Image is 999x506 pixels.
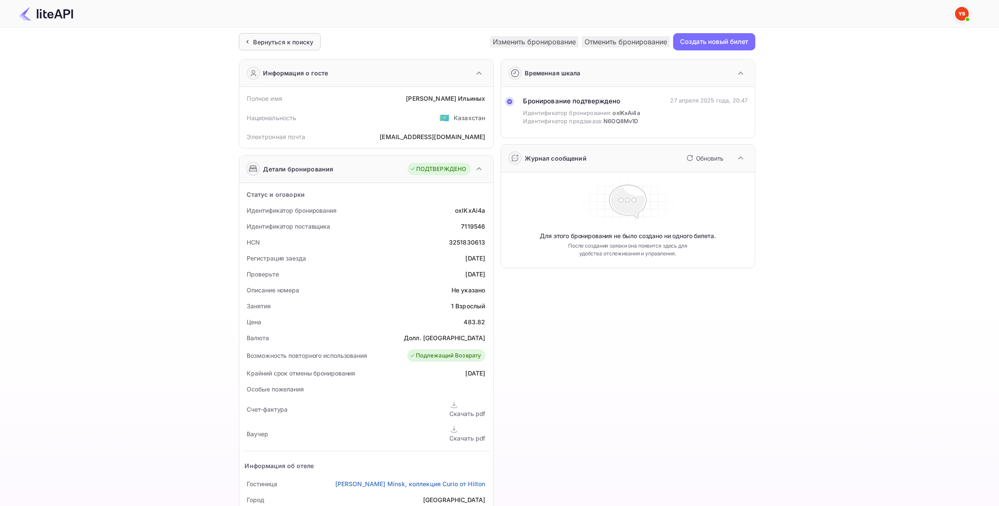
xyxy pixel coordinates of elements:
div: [EMAIL_ADDRESS][DOMAIN_NAME] [380,132,485,141]
img: Служба Поддержки Яндекса [955,7,969,21]
div: 3251830613 [449,238,486,247]
div: 483.82 [464,317,486,326]
div: Информация об отеле [245,461,314,470]
p: Обновить [696,154,724,163]
button: Изменить бронирование [490,36,578,47]
div: Гостиница [247,479,277,488]
span: Идентификатор предзаказа: [523,117,603,126]
div: Ваучер [247,429,268,438]
div: Особые пожелания [247,385,304,394]
div: Скачать pdf [450,409,486,418]
div: Занятия [247,301,271,310]
div: [PERSON_NAME] Ильиных [406,94,485,103]
div: Цена [247,317,262,326]
p: Для этого бронирования не было создано ни одного билета. [540,232,715,240]
div: Временная шкала [525,68,581,78]
div: HCN [247,238,260,247]
a: [PERSON_NAME] Minsk, коллекция Curio от Hilton [335,479,486,488]
div: Долл. [GEOGRAPHIC_DATA] [404,333,485,342]
img: Логотип LiteAPI [19,7,73,21]
div: Журнал сообщений [525,154,587,163]
div: 27 апреля 2025 года, 20:47 [671,96,748,105]
div: oxlKxAi4a [455,206,485,215]
div: Город [247,495,265,504]
div: [DATE] [466,270,486,279]
div: [DATE] [466,369,486,378]
div: Информация о госте [263,68,328,78]
span: oxlKxAi4a [613,109,640,118]
div: Валюта [247,333,269,342]
div: ПОДТВЕРЖДЕНО [410,165,467,174]
div: Бронирование подтверждено [523,96,640,106]
div: [GEOGRAPHIC_DATA] [423,495,486,504]
div: Подлежащий Возврату [409,351,481,360]
div: Вернуться к поиску [254,37,314,47]
div: Детали бронирования [263,165,334,174]
div: Скачать pdf [450,434,486,443]
div: Идентификатор поставщика [247,222,331,231]
span: США [439,110,449,125]
div: Казахстан [454,113,485,122]
div: Возможность повторного использования [247,351,367,360]
div: Не указано [452,286,486,295]
button: Создать новый билет [673,33,755,50]
div: 1 Взрослый [451,301,486,310]
div: Регистрация заезда [247,254,306,263]
span: N6OQ8Mv1D [603,117,638,126]
div: Проверьте [247,270,279,279]
div: [DATE] [466,254,486,263]
div: Описание номера [247,286,300,295]
button: Обновить [681,151,727,165]
div: Идентификатор бронирования [247,206,337,215]
div: Национальность [247,113,297,122]
div: Крайний срок отмены бронирования [247,369,356,378]
div: Полное имя [247,94,283,103]
span: Идентификатор бронирования: [523,109,612,118]
p: После создания заявки она появится здесь для удобства отслеживания и управления. [560,242,696,258]
div: Счет-фактура [247,405,288,414]
div: Статус и оговорки [247,190,305,199]
div: 7119546 [461,222,485,231]
div: Электронная почта [247,132,306,141]
button: Отменить бронирование [582,36,670,47]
